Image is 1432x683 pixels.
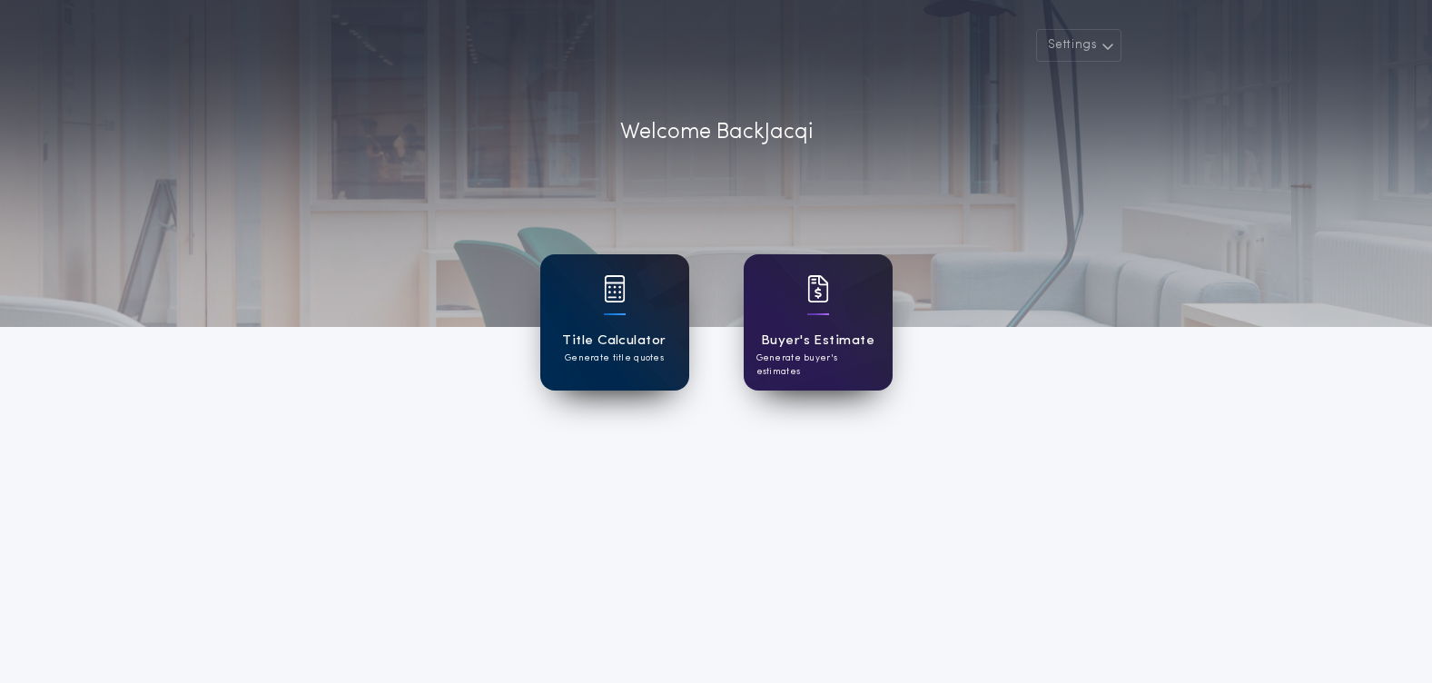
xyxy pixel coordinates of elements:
a: card iconBuyer's EstimateGenerate buyer's estimates [744,254,893,391]
p: Generate title quotes [565,351,664,365]
img: card icon [604,275,626,302]
p: Generate buyer's estimates [756,351,880,379]
p: Welcome Back Jacqi [620,116,813,149]
h1: Buyer's Estimate [761,331,874,351]
a: card iconTitle CalculatorGenerate title quotes [540,254,689,391]
img: card icon [807,275,829,302]
h1: Title Calculator [562,331,666,351]
button: Settings [1036,29,1121,62]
